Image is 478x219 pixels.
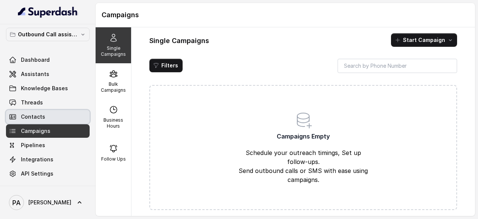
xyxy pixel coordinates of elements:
[338,59,457,73] input: Search by Phone Number
[101,156,126,162] p: Follow Ups
[277,132,330,141] span: Campaigns Empty
[18,6,78,18] img: light.svg
[6,67,90,81] a: Assistants
[21,170,53,177] span: API Settings
[99,117,128,129] p: Business Hours
[149,59,183,72] button: Filters
[6,82,90,95] a: Knowledge Bases
[6,96,90,109] a: Threads
[21,127,50,135] span: Campaigns
[391,33,457,47] button: Start Campaign
[28,199,71,206] span: [PERSON_NAME]
[6,192,90,213] a: [PERSON_NAME]
[99,45,128,57] p: Single Campaigns
[21,113,45,121] span: Contacts
[18,30,78,39] p: Outbound Call assistant
[236,148,371,184] p: Schedule your outreach timings, Set up follow-ups. Send outbound calls or SMS with ease using cam...
[6,28,90,41] button: Outbound Call assistant
[21,142,45,149] span: Pipelines
[12,199,21,207] text: PA
[99,81,128,93] p: Bulk Campaigns
[6,110,90,124] a: Contacts
[6,53,90,67] a: Dashboard
[21,70,49,78] span: Assistants
[102,9,469,21] h1: Campaigns
[6,139,90,152] a: Pipelines
[21,99,43,106] span: Threads
[6,124,90,138] a: Campaigns
[21,156,53,163] span: Integrations
[21,56,50,64] span: Dashboard
[21,85,68,92] span: Knowledge Bases
[149,35,209,47] h1: Single Campaigns
[6,167,90,180] a: API Settings
[6,153,90,166] a: Integrations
